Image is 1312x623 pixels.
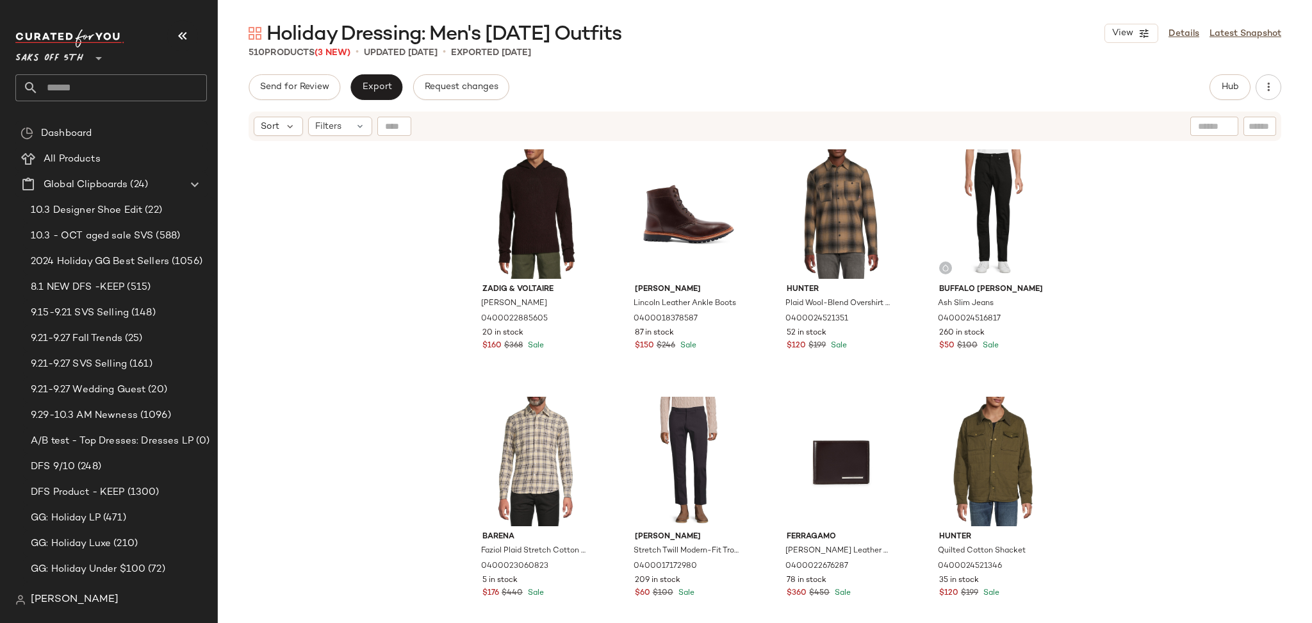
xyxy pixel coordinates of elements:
[31,536,111,551] span: GG: Holiday Luxe
[413,74,509,100] button: Request changes
[15,44,83,67] span: Saks OFF 5TH
[787,531,895,543] span: Ferragamo
[124,280,151,295] span: (515)
[15,29,124,47] img: cfy_white_logo.C9jOOHJF.svg
[361,82,391,92] span: Export
[808,340,826,352] span: $199
[101,511,126,526] span: (471)
[31,485,125,500] span: DFS Product - KEEP
[482,284,591,295] span: Zadig & Voltaire
[939,284,1047,295] span: BUFFALO [PERSON_NAME]
[942,264,949,272] img: svg%3e
[138,408,171,423] span: (1096)
[1104,24,1158,43] button: View
[31,229,153,244] span: 10.3 - OCT aged sale SVS
[776,149,905,279] img: 0400024521351
[1209,74,1250,100] button: Hub
[249,48,265,58] span: 510
[635,588,650,599] span: $60
[634,313,698,325] span: 0400018378587
[15,595,26,605] img: svg%3e
[635,340,654,352] span: $150
[31,408,138,423] span: 9.29-10.3 AM Newness
[127,357,152,372] span: (161)
[249,74,340,100] button: Send for Review
[364,46,438,60] p: updated [DATE]
[31,434,193,449] span: A/B test - Top Dresses: Dresses LP
[31,460,75,474] span: DFS 9/10
[142,203,162,218] span: (22)
[111,536,138,551] span: (210)
[938,561,1002,572] span: 0400024521346
[145,383,167,397] span: (20)
[169,254,202,269] span: (1056)
[315,48,350,58] span: (3 New)
[785,313,848,325] span: 0400024521351
[75,460,101,474] span: (248)
[481,561,548,572] span: 0400023060823
[828,342,847,350] span: Sale
[41,126,92,141] span: Dashboard
[938,545,1026,557] span: Quilted Cotton Shacket
[785,561,848,572] span: 0400022676287
[31,280,124,295] span: 8.1 NEW DFS -KEEP
[939,328,985,339] span: 260 in stock
[31,592,119,608] span: [PERSON_NAME]
[350,74,402,100] button: Export
[939,588,958,599] span: $120
[482,328,523,339] span: 20 in stock
[472,149,601,279] img: 0400022885605_SCARLETRED
[785,545,894,557] span: [PERSON_NAME] Leather Wallet
[129,306,156,320] span: (148)
[787,284,895,295] span: Hunter
[787,575,826,586] span: 78 in stock
[961,588,978,599] span: $199
[31,203,142,218] span: 10.3 Designer Shoe Edit
[249,27,261,40] img: svg%3e
[451,46,531,60] p: Exported [DATE]
[1111,28,1133,38] span: View
[259,82,329,92] span: Send for Review
[776,397,905,526] img: 0400022676287_BROWN
[31,383,145,397] span: 9.21-9.27 Wedding Guest
[938,313,1001,325] span: 0400024516817
[785,298,894,310] span: Plaid Wool-Blend Overshirt Jacket
[635,531,743,543] span: [PERSON_NAME]
[980,342,999,350] span: Sale
[1221,82,1239,92] span: Hub
[1209,27,1281,40] a: Latest Snapshot
[809,588,830,599] span: $450
[634,545,742,557] span: Stretch Twill Modern-Fit Trousers
[634,298,736,310] span: Lincoln Leather Ankle Boots
[787,588,807,599] span: $360
[44,178,127,192] span: Global Clipboards
[957,340,978,352] span: $100
[676,589,694,597] span: Sale
[635,575,680,586] span: 209 in stock
[939,575,979,586] span: 35 in stock
[424,82,498,92] span: Request changes
[44,152,101,167] span: All Products
[31,306,129,320] span: 9.15-9.21 SVS Selling
[635,284,743,295] span: [PERSON_NAME]
[481,298,547,310] span: [PERSON_NAME]
[502,588,523,599] span: $440
[472,397,601,526] img: 0400023060823
[31,511,101,526] span: GG: Holiday LP
[443,45,446,60] span: •
[634,561,697,572] span: 0400017172980
[525,342,544,350] span: Sale
[929,149,1058,279] img: 0400024516817_BLACK
[31,254,169,269] span: 2024 Holiday GG Best Sellers
[125,485,160,500] span: (1300)
[482,575,518,586] span: 5 in stock
[31,562,145,577] span: GG: Holiday Under $100
[625,149,753,279] img: 0400018378587
[635,328,674,339] span: 87 in stock
[938,298,994,310] span: Ash Slim Jeans
[678,342,696,350] span: Sale
[193,434,209,449] span: (0)
[787,328,826,339] span: 52 in stock
[832,589,851,597] span: Sale
[315,120,341,133] span: Filters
